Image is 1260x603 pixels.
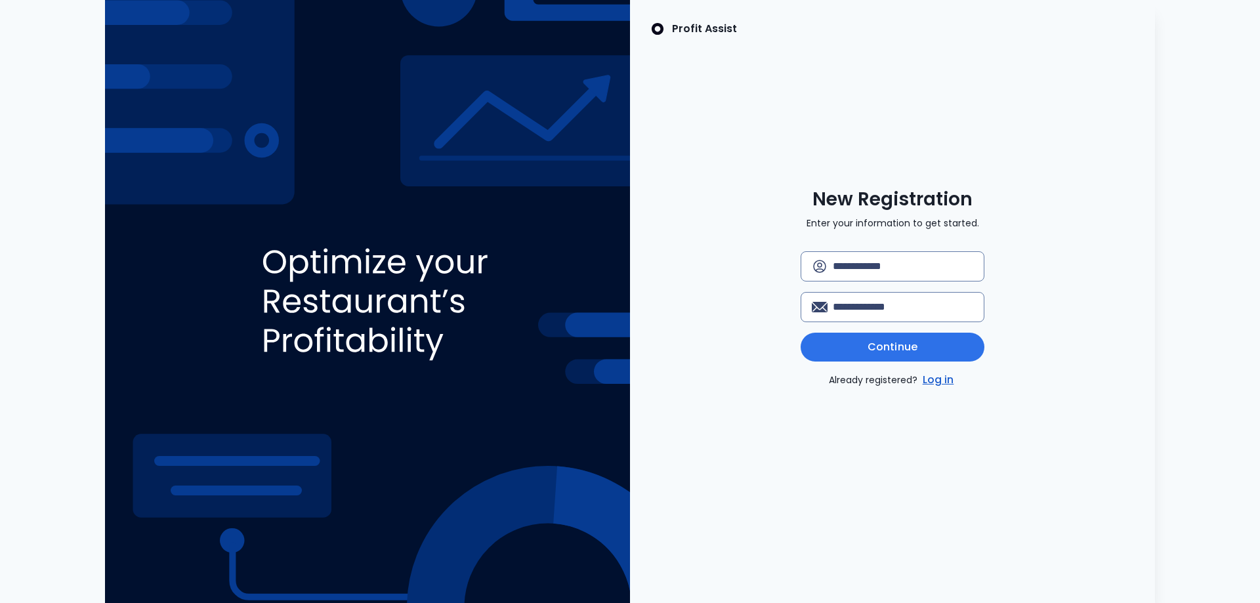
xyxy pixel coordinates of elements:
p: Profit Assist [672,21,737,37]
a: Log in [920,372,957,388]
button: Continue [801,333,984,362]
p: Already registered? [829,372,957,388]
img: SpotOn Logo [651,21,664,37]
span: New Registration [812,188,973,211]
p: Enter your information to get started. [807,217,979,230]
span: Continue [868,339,917,355]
